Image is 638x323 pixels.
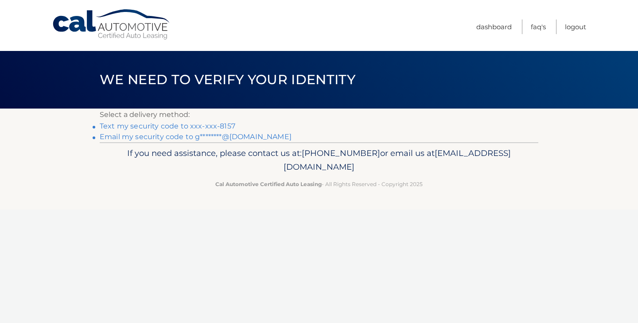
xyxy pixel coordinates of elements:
[100,109,538,121] p: Select a delivery method:
[100,71,355,88] span: We need to verify your identity
[52,9,171,40] a: Cal Automotive
[215,181,322,187] strong: Cal Automotive Certified Auto Leasing
[100,132,292,141] a: Email my security code to g********@[DOMAIN_NAME]
[531,19,546,34] a: FAQ's
[302,148,380,158] span: [PHONE_NUMBER]
[100,122,235,130] a: Text my security code to xxx-xxx-8157
[105,146,533,175] p: If you need assistance, please contact us at: or email us at
[476,19,512,34] a: Dashboard
[105,179,533,189] p: - All Rights Reserved - Copyright 2025
[565,19,586,34] a: Logout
